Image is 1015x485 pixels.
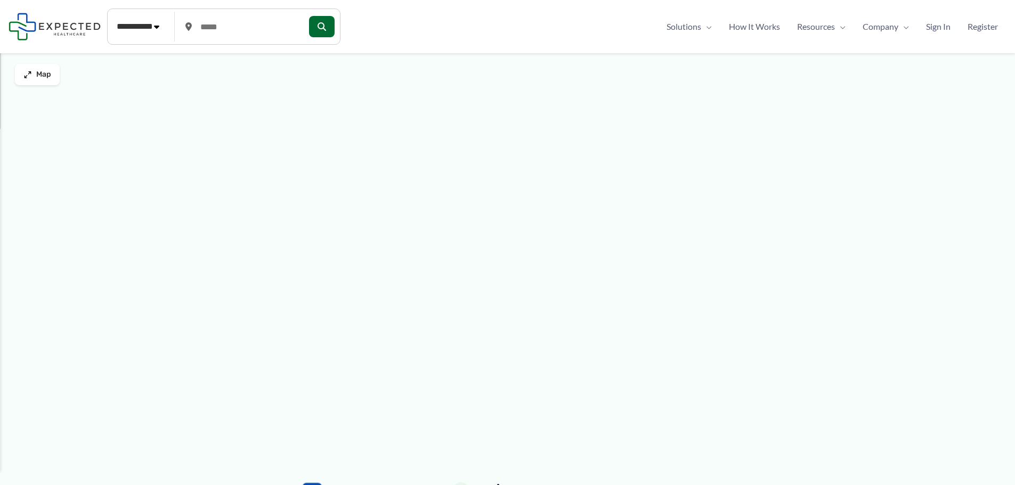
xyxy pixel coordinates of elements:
a: Register [959,19,1006,35]
span: Map [36,70,51,79]
a: How It Works [720,19,789,35]
a: ResourcesMenu Toggle [789,19,854,35]
img: Maximize [23,70,32,79]
span: Sign In [926,19,951,35]
span: Resources [797,19,835,35]
span: Menu Toggle [701,19,712,35]
span: How It Works [729,19,780,35]
a: Sign In [917,19,959,35]
span: Company [863,19,898,35]
a: CompanyMenu Toggle [854,19,917,35]
span: Menu Toggle [898,19,909,35]
span: Menu Toggle [835,19,846,35]
img: Expected Healthcare Logo - side, dark font, small [9,13,101,40]
button: Map [15,64,60,85]
span: Solutions [667,19,701,35]
span: Register [968,19,998,35]
a: SolutionsMenu Toggle [658,19,720,35]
